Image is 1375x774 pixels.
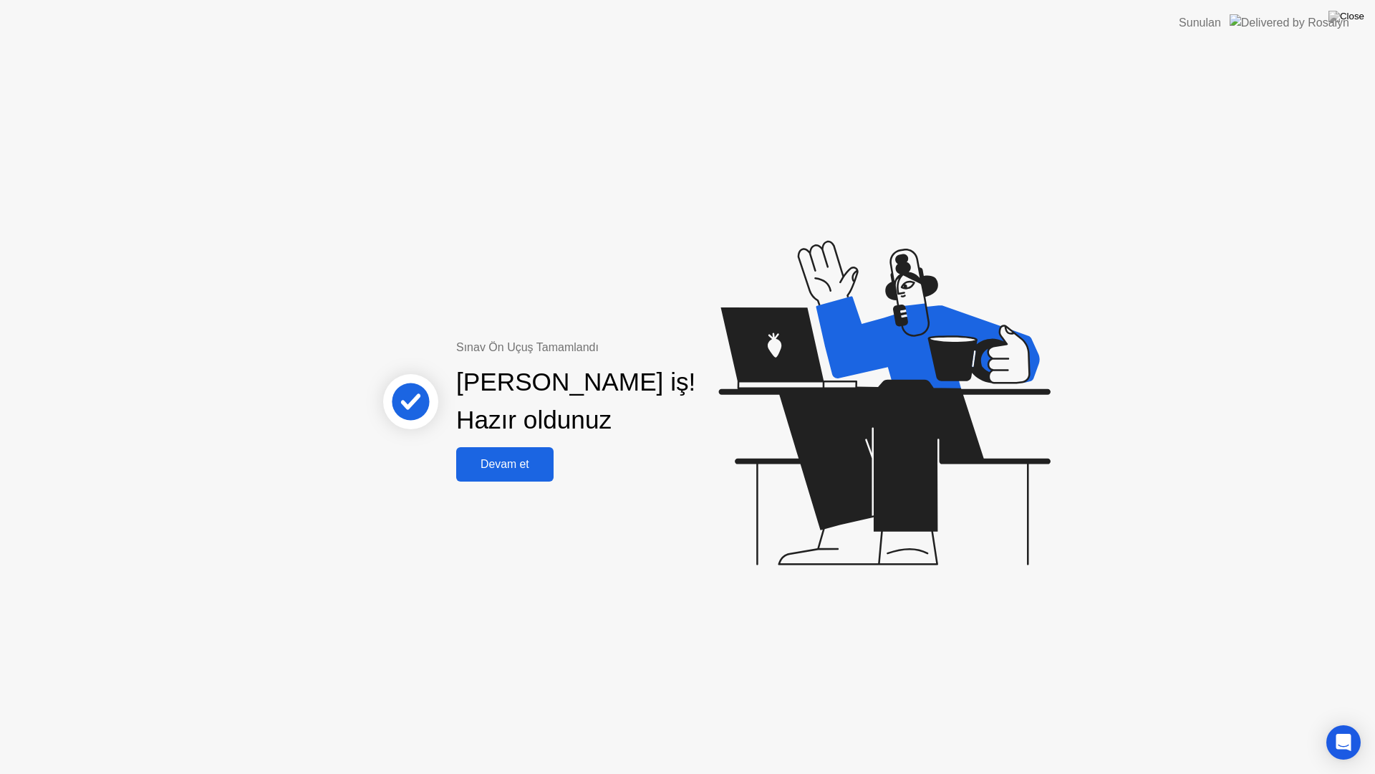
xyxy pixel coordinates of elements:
div: [PERSON_NAME] iş! Hazır oldunuz [456,363,695,439]
div: Open Intercom Messenger [1326,725,1361,760]
div: Sınav Ön Uçuş Tamamlandı [456,339,752,356]
div: Sunulan [1179,14,1221,32]
img: Delivered by Rosalyn [1230,14,1349,31]
img: Close [1328,11,1364,22]
button: Devam et [456,447,554,482]
div: Devam et [460,458,549,471]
